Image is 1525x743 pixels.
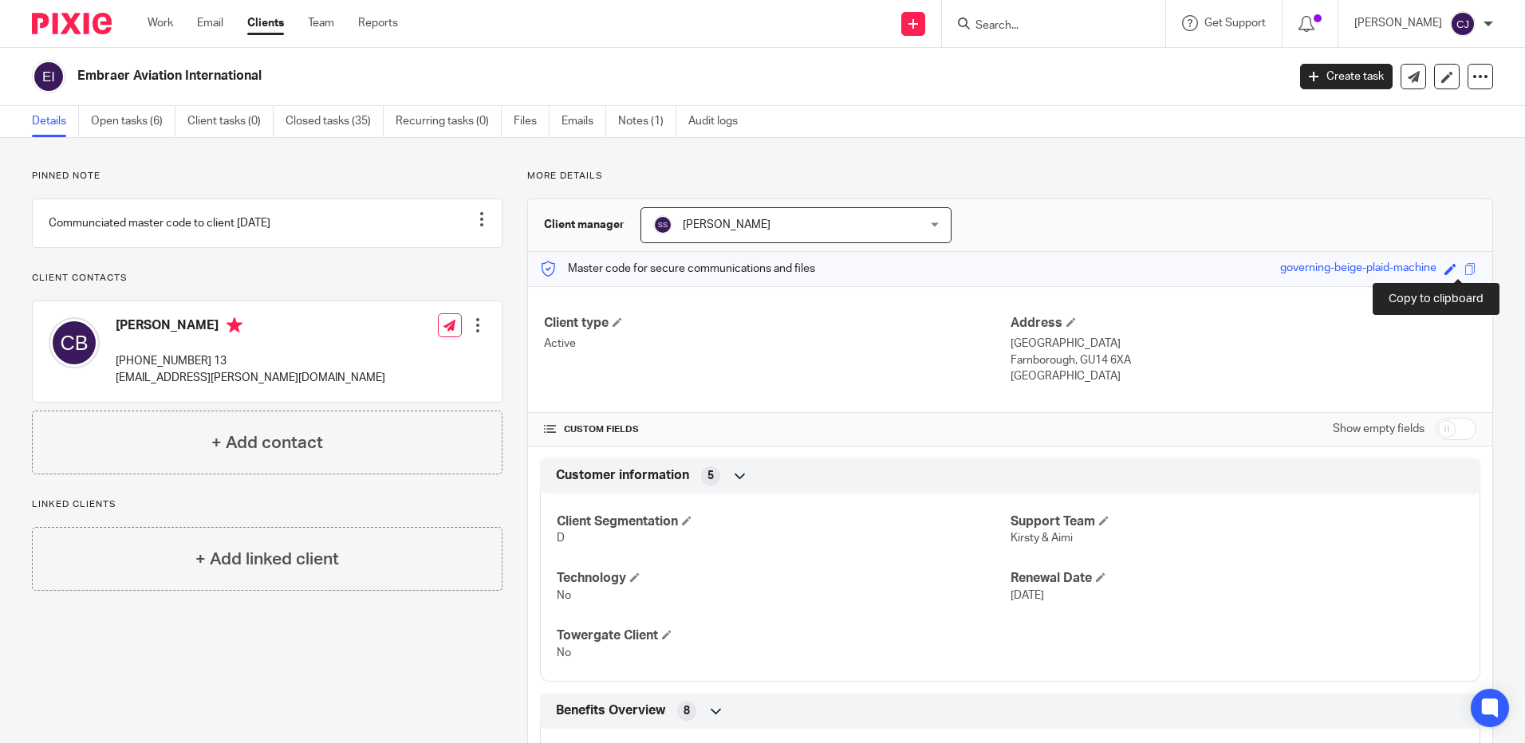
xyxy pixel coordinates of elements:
[557,627,1010,644] h4: Towergate Client
[116,317,385,337] h4: [PERSON_NAME]
[557,590,571,601] span: No
[540,261,815,277] p: Master code for secure communications and files
[116,353,385,369] p: [PHONE_NUMBER] 13
[557,647,571,658] span: No
[557,533,565,544] span: D
[544,217,625,233] h3: Client manager
[1011,513,1464,530] h4: Support Team
[1354,15,1442,31] p: [PERSON_NAME]
[187,106,274,137] a: Client tasks (0)
[527,170,1493,183] p: More details
[557,570,1010,587] h4: Technology
[974,19,1117,33] input: Search
[1333,421,1425,437] label: Show empty fields
[1300,64,1393,89] a: Create task
[32,60,65,93] img: svg%3E
[308,15,334,31] a: Team
[116,370,385,386] p: [EMAIL_ADDRESS][PERSON_NAME][DOMAIN_NAME]
[32,13,112,34] img: Pixie
[77,68,1036,85] h2: Embraer Aviation International
[197,15,223,31] a: Email
[49,317,100,368] img: svg%3E
[653,215,672,234] img: svg%3E
[148,15,173,31] a: Work
[1011,368,1476,384] p: [GEOGRAPHIC_DATA]
[1011,533,1073,544] span: Kirsty & Aimi
[562,106,606,137] a: Emails
[1280,260,1436,278] div: governing-beige-plaid-machine
[1011,315,1476,332] h4: Address
[211,430,323,455] h4: + Add contact
[195,547,339,572] h4: + Add linked client
[683,219,770,230] span: [PERSON_NAME]
[32,170,502,183] p: Pinned note
[32,498,502,511] p: Linked clients
[1450,11,1476,37] img: svg%3E
[247,15,284,31] a: Clients
[1011,570,1464,587] h4: Renewal Date
[1011,352,1476,368] p: Farnborough, GU14 6XA
[286,106,384,137] a: Closed tasks (35)
[557,513,1010,530] h4: Client Segmentation
[514,106,550,137] a: Files
[227,317,242,333] i: Primary
[556,702,665,719] span: Benefits Overview
[1011,590,1044,601] span: [DATE]
[358,15,398,31] a: Reports
[91,106,175,137] a: Open tasks (6)
[688,106,750,137] a: Audit logs
[544,315,1010,332] h4: Client type
[32,272,502,285] p: Client contacts
[1204,18,1266,29] span: Get Support
[396,106,502,137] a: Recurring tasks (0)
[544,423,1010,436] h4: CUSTOM FIELDS
[1011,336,1476,352] p: [GEOGRAPHIC_DATA]
[707,468,714,484] span: 5
[684,703,690,719] span: 8
[544,336,1010,352] p: Active
[32,106,79,137] a: Details
[618,106,676,137] a: Notes (1)
[556,467,689,484] span: Customer information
